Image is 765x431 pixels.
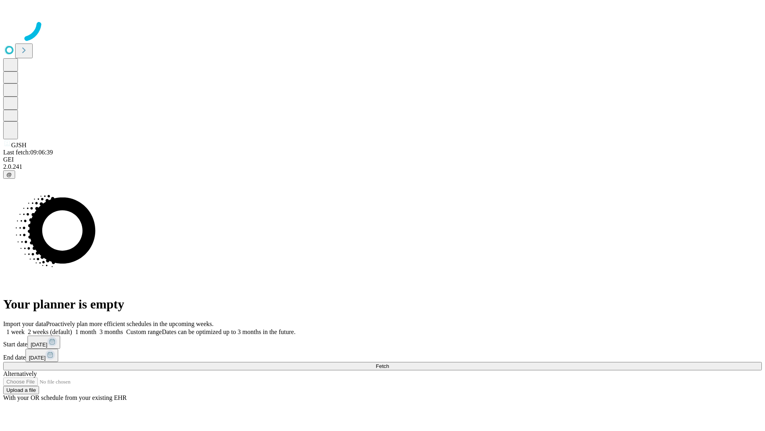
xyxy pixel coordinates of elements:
[46,320,214,327] span: Proactively plan more efficient schedules in the upcoming weeks.
[3,156,762,163] div: GEI
[3,394,127,401] span: With your OR schedule from your existing EHR
[3,163,762,170] div: 2.0.241
[6,172,12,178] span: @
[3,349,762,362] div: End date
[100,328,123,335] span: 3 months
[3,297,762,312] h1: Your planner is empty
[3,386,39,394] button: Upload a file
[162,328,295,335] span: Dates can be optimized up to 3 months in the future.
[3,170,15,179] button: @
[6,328,25,335] span: 1 week
[25,349,58,362] button: [DATE]
[3,149,53,156] span: Last fetch: 09:06:39
[3,336,762,349] div: Start date
[3,370,37,377] span: Alternatively
[3,320,46,327] span: Import your data
[3,362,762,370] button: Fetch
[28,328,72,335] span: 2 weeks (default)
[31,342,47,348] span: [DATE]
[376,363,389,369] span: Fetch
[126,328,162,335] span: Custom range
[11,142,26,148] span: GJSH
[75,328,96,335] span: 1 month
[27,336,60,349] button: [DATE]
[29,355,45,361] span: [DATE]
